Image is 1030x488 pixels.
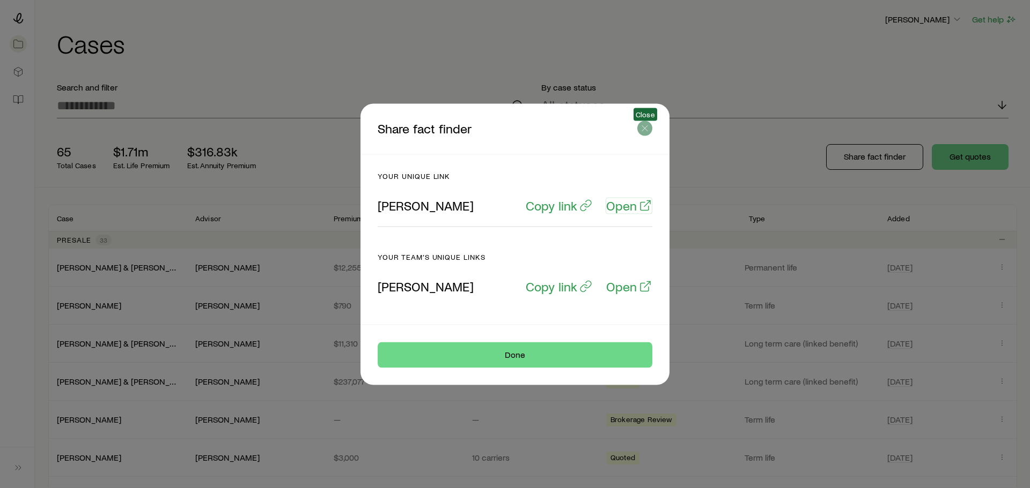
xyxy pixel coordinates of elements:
[636,110,655,118] span: Close
[378,252,652,261] p: Your team’s unique links
[525,278,593,295] button: Copy link
[525,197,593,214] button: Copy link
[378,342,652,367] button: Done
[378,198,474,213] p: [PERSON_NAME]
[378,171,652,180] p: Your unique link
[526,198,577,213] p: Copy link
[606,197,652,214] a: Open
[606,198,637,213] p: Open
[378,279,474,294] p: [PERSON_NAME]
[606,278,652,295] a: Open
[378,121,637,137] p: Share fact finder
[606,279,637,294] p: Open
[526,279,577,294] p: Copy link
